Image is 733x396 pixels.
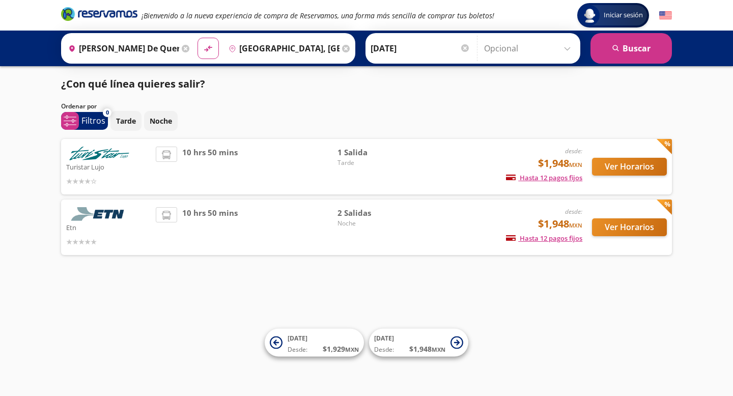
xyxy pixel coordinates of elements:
small: MXN [345,346,359,353]
button: Buscar [590,33,672,64]
small: MXN [569,221,582,229]
p: Etn [66,221,151,233]
button: 0Filtros [61,112,108,130]
span: [DATE] [288,334,307,343]
span: $1,948 [538,156,582,171]
p: ¿Con qué línea quieres salir? [61,76,205,92]
button: [DATE]Desde:$1,948MXN [369,329,468,357]
img: Etn [66,207,132,221]
span: $ 1,948 [409,344,445,354]
img: Turistar Lujo [66,147,132,160]
input: Opcional [484,36,575,61]
a: Brand Logo [61,6,137,24]
em: desde: [565,147,582,155]
button: Noche [144,111,178,131]
span: 10 hrs 50 mins [182,147,238,187]
span: $1,948 [538,216,582,232]
em: desde: [565,207,582,216]
span: Tarde [337,158,409,167]
span: Hasta 12 pagos fijos [506,234,582,243]
span: Desde: [374,345,394,354]
i: Brand Logo [61,6,137,21]
p: Filtros [81,115,105,127]
span: 10 hrs 50 mins [182,207,238,247]
span: $ 1,929 [323,344,359,354]
input: Elegir Fecha [371,36,470,61]
span: Hasta 12 pagos fijos [506,173,582,182]
small: MXN [569,161,582,168]
span: Desde: [288,345,307,354]
input: Buscar Origen [64,36,179,61]
button: Ver Horarios [592,158,667,176]
button: English [659,9,672,22]
button: Tarde [110,111,142,131]
span: 2 Salidas [337,207,409,219]
span: [DATE] [374,334,394,343]
small: MXN [432,346,445,353]
input: Buscar Destino [224,36,340,61]
p: Noche [150,116,172,126]
span: Noche [337,219,409,228]
span: 0 [106,108,109,117]
button: Ver Horarios [592,218,667,236]
p: Turistar Lujo [66,160,151,173]
p: Ordenar por [61,102,97,111]
button: [DATE]Desde:$1,929MXN [265,329,364,357]
em: ¡Bienvenido a la nueva experiencia de compra de Reservamos, una forma más sencilla de comprar tus... [142,11,494,20]
p: Tarde [116,116,136,126]
span: Iniciar sesión [600,10,647,20]
span: 1 Salida [337,147,409,158]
